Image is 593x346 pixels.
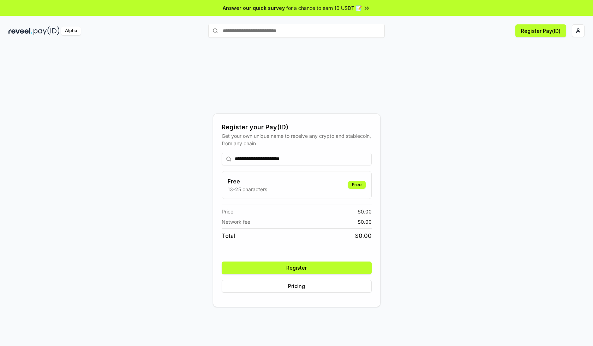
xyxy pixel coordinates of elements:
span: Answer our quick survey [223,4,285,12]
span: $ 0.00 [358,208,372,215]
img: reveel_dark [8,27,32,35]
span: Network fee [222,218,250,225]
span: Price [222,208,233,215]
span: Total [222,231,235,240]
p: 13-25 characters [228,186,267,193]
div: Get your own unique name to receive any crypto and stablecoin, from any chain [222,132,372,147]
button: Pricing [222,280,372,293]
div: Alpha [61,27,81,35]
button: Register [222,262,372,274]
span: for a chance to earn 10 USDT 📝 [286,4,362,12]
div: Free [348,181,366,189]
h3: Free [228,177,267,186]
span: $ 0.00 [358,218,372,225]
button: Register Pay(ID) [515,24,566,37]
div: Register your Pay(ID) [222,122,372,132]
img: pay_id [34,27,60,35]
span: $ 0.00 [355,231,372,240]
